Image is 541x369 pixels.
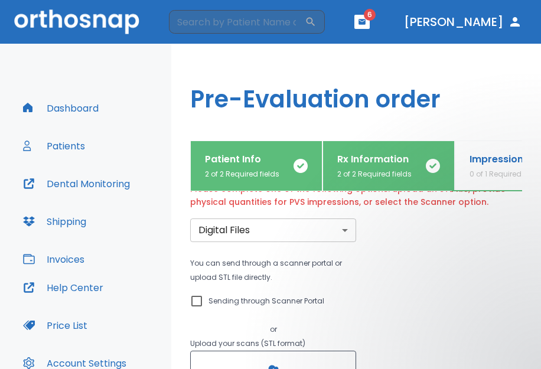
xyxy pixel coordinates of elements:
[16,132,92,160] button: Patients
[24,84,213,104] p: Hi [PERSON_NAME]
[24,169,212,181] div: Recent message
[205,169,279,179] p: 2 of 2 Required fields
[24,237,197,249] div: Send us a message
[190,218,356,242] div: Without label
[205,152,279,166] p: Patient Info
[53,198,65,211] div: Ma
[158,298,236,345] button: Help
[24,249,197,262] div: We typically reply in a few minutes
[126,19,150,43] img: Profile image for Mohammed
[24,104,213,144] p: How can we help you?
[24,289,96,301] span: Search for help
[190,322,356,337] p: or
[26,328,53,336] span: Home
[149,19,172,43] img: Profile image for Ma
[12,177,224,220] div: Profile image for MaRate your conversationMa•[DATE]
[16,169,137,198] button: Dental Monitoring
[190,256,356,285] p: You can send through a scanner portal or upload STL file directly.
[169,10,305,34] input: Search by Patient Name or Case #
[16,273,110,302] button: Help Center
[16,245,92,273] button: Invoices
[24,187,48,210] img: Profile image for Ma
[171,44,541,141] h1: Pre-Evaluation order
[190,337,356,351] p: Upload your scans (STL format)
[337,152,412,166] p: Rx Information
[203,19,224,40] div: Close
[12,159,224,221] div: Recent messageProfile image for MaRate your conversationMa•[DATE]
[187,328,206,336] span: Help
[208,294,324,308] p: Sending through Scanner Portal
[171,19,195,43] img: Profile image for Michael
[67,198,100,211] div: • [DATE]
[16,311,94,339] button: Price List
[12,227,224,272] div: Send us a messageWe typically reply in a few minutes
[399,11,527,32] button: [PERSON_NAME]
[17,283,219,306] button: Search for help
[24,25,103,38] img: logo
[364,9,376,21] span: 6
[337,169,412,179] p: 2 of 2 Required fields
[16,207,93,236] button: Shipping
[79,298,157,345] button: Messages
[190,183,522,209] h6: Please complete one of the following options: upload an STL file, provide physical quantities for...
[53,187,149,197] span: Rate your conversation
[14,9,139,34] img: Orthosnap
[98,328,139,336] span: Messages
[16,94,106,122] button: Dashboard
